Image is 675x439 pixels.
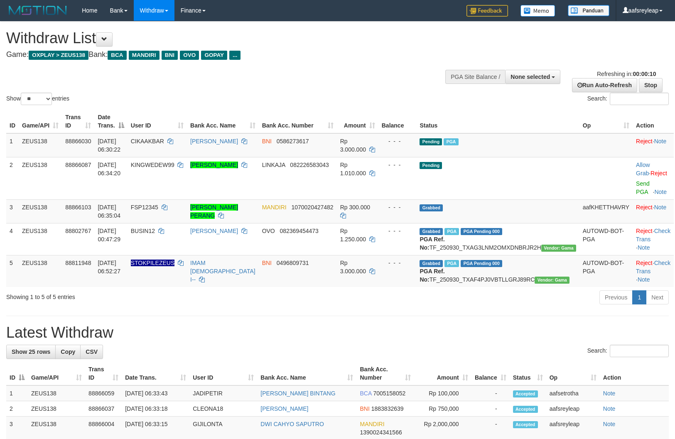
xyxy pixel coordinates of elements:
[420,204,443,211] span: Grabbed
[98,204,120,219] span: [DATE] 06:35:04
[597,71,656,77] span: Refreshing in:
[579,223,633,255] td: AUTOWD-BOT-PGA
[190,260,255,283] a: IMAM [DEMOGRAPHIC_DATA] I--
[416,223,579,255] td: TF_250930_TXAG3LNM2OMXDNBRJR2H
[262,204,287,211] span: MANDIRI
[636,228,670,243] a: Check Trans
[587,93,669,105] label: Search:
[19,157,62,199] td: ZEUS138
[28,401,85,417] td: ZEUS138
[65,228,91,234] span: 88802767
[340,228,366,243] span: Rp 1.250.000
[6,289,275,301] div: Showing 1 to 5 of 5 entries
[260,390,335,397] a: [PERSON_NAME] BINTANG
[65,162,91,168] span: 88866087
[360,421,384,427] span: MANDIRI
[654,204,667,211] a: Note
[420,268,444,283] b: PGA Ref. No:
[131,260,175,266] span: Nama rekening ada tanda titik/strip, harap diedit
[6,199,19,223] td: 3
[599,290,633,304] a: Previous
[382,203,413,211] div: - - -
[546,385,600,401] td: aafsetrotha
[513,421,538,428] span: Accepted
[108,51,126,60] span: BCA
[131,162,174,168] span: KINGWEDEW99
[19,255,62,287] td: ZEUS138
[6,30,442,47] h1: Withdraw List
[541,245,576,252] span: Vendor URL: https://trx31.1velocity.biz
[579,110,633,133] th: Op: activate to sort column ascending
[579,255,633,287] td: AUTOWD-BOT-PGA
[420,228,443,235] span: Grabbed
[65,138,91,145] span: 88866030
[6,110,19,133] th: ID
[277,260,309,266] span: Copy 0496809731 to clipboard
[378,110,417,133] th: Balance
[356,362,414,385] th: Bank Acc. Number: activate to sort column ascending
[633,133,674,157] td: ·
[131,204,158,211] span: FSP12345
[180,51,199,60] span: OVO
[638,244,650,251] a: Note
[360,429,402,436] span: Copy 1390024341566 to clipboard
[189,401,257,417] td: CLEONA18
[513,390,538,397] span: Accepted
[420,138,442,145] span: Pending
[382,227,413,235] div: - - -
[12,348,50,355] span: Show 25 rows
[19,199,62,223] td: ZEUS138
[360,405,369,412] span: BNI
[420,162,442,169] span: Pending
[6,401,28,417] td: 2
[6,157,19,199] td: 2
[654,189,667,195] a: Note
[6,133,19,157] td: 1
[340,260,366,275] span: Rp 3.000.000
[80,345,103,359] a: CSV
[290,162,329,168] span: Copy 082226583043 to clipboard
[6,362,28,385] th: ID: activate to sort column descending
[632,290,646,304] a: 1
[650,170,667,177] a: Reject
[420,260,443,267] span: Grabbed
[262,228,275,234] span: OVO
[546,401,600,417] td: aafsreyleap
[98,138,120,153] span: [DATE] 06:30:22
[98,228,120,243] span: [DATE] 00:47:29
[579,199,633,223] td: aafKHETTHAVRY
[61,348,75,355] span: Copy
[444,228,459,235] span: Marked by aafsreyleap
[520,5,555,17] img: Button%20Memo.svg
[128,110,187,133] th: User ID: activate to sort column ascending
[260,421,324,427] a: DWI CAHYO SAPUTRO
[280,228,318,234] span: Copy 082369454473 to clipboard
[337,110,378,133] th: Amount: activate to sort column ascending
[340,204,370,211] span: Rp 300.000
[633,199,674,223] td: ·
[603,421,616,427] a: Note
[505,70,560,84] button: None selected
[638,276,650,283] a: Note
[511,74,550,80] span: None selected
[444,260,459,267] span: Marked by aafsreyleap
[94,110,127,133] th: Date Trans.: activate to sort column descending
[382,137,413,145] div: - - -
[28,362,85,385] th: Game/API: activate to sort column ascending
[6,51,442,59] h4: Game: Bank:
[98,162,120,177] span: [DATE] 06:34:20
[445,70,505,84] div: PGA Site Balance /
[471,401,510,417] td: -
[610,345,669,357] input: Search:
[262,162,285,168] span: LINKAJA
[190,228,238,234] a: [PERSON_NAME]
[610,93,669,105] input: Search:
[190,162,238,168] a: [PERSON_NAME]
[122,401,189,417] td: [DATE] 06:33:18
[633,71,656,77] strong: 00:00:10
[65,204,91,211] span: 88866103
[260,405,308,412] a: [PERSON_NAME]
[259,110,337,133] th: Bank Acc. Number: activate to sort column ascending
[513,406,538,413] span: Accepted
[86,348,98,355] span: CSV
